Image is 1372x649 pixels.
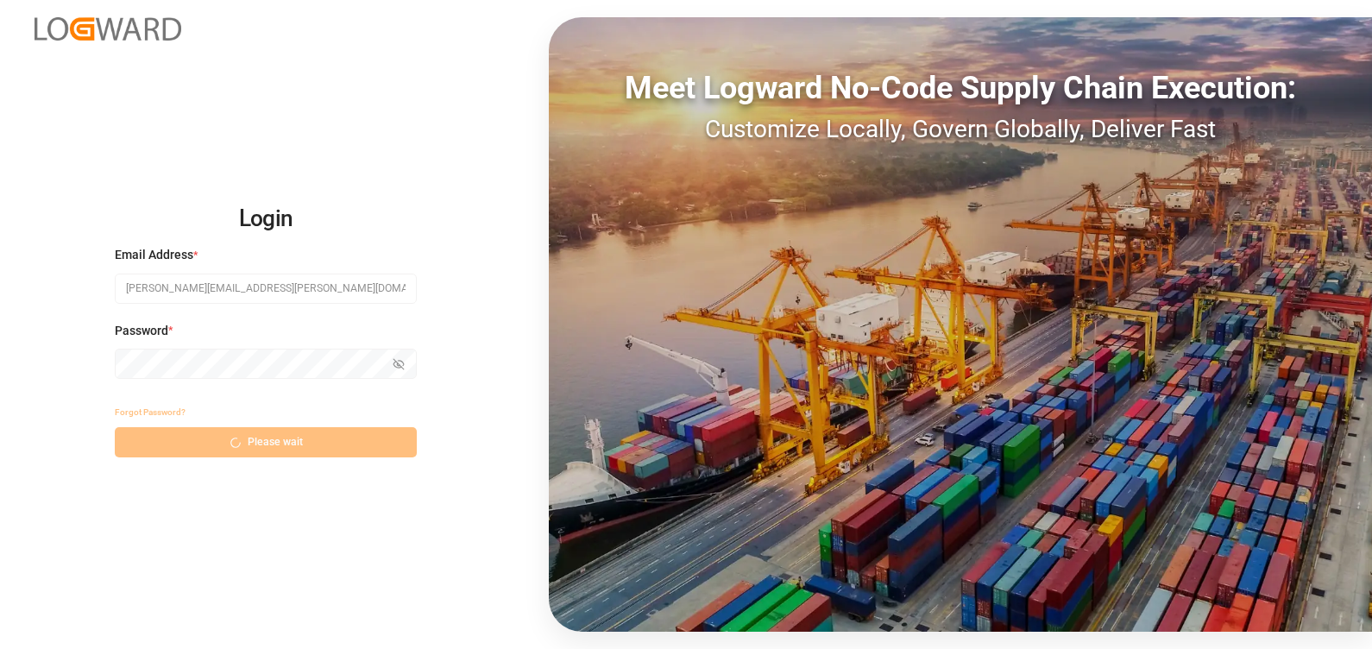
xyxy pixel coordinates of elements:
h2: Login [115,192,417,247]
input: Enter your email [115,274,417,304]
span: Password [115,322,168,340]
div: Customize Locally, Govern Globally, Deliver Fast [549,111,1372,148]
div: Meet Logward No-Code Supply Chain Execution: [549,65,1372,111]
img: Logward_new_orange.png [35,17,181,41]
span: Email Address [115,246,193,264]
